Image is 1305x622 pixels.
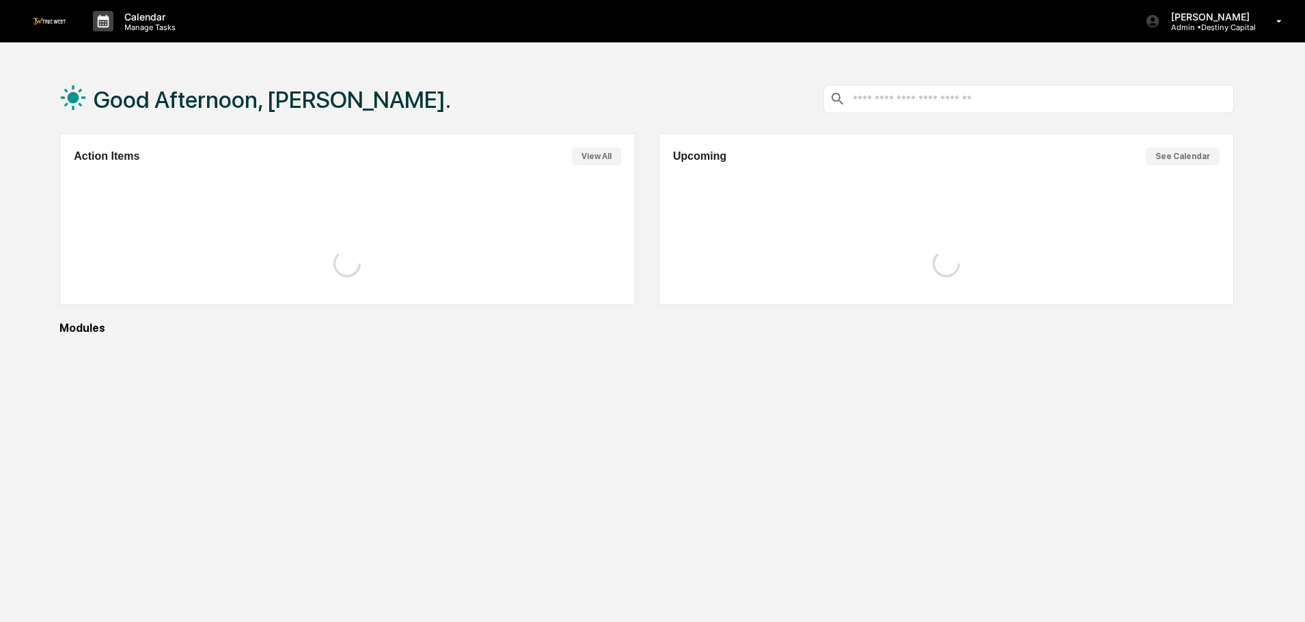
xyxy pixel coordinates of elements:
[1146,147,1220,165] button: See Calendar
[113,23,182,32] p: Manage Tasks
[113,11,182,23] p: Calendar
[74,150,139,162] h2: Action Items
[673,150,726,162] h2: Upcoming
[1160,11,1256,23] p: [PERSON_NAME]
[1160,23,1256,32] p: Admin • Destiny Capital
[33,18,66,24] img: logo
[572,147,621,165] button: View All
[94,86,451,113] h1: Good Afternoon, [PERSON_NAME].
[59,322,1234,335] div: Modules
